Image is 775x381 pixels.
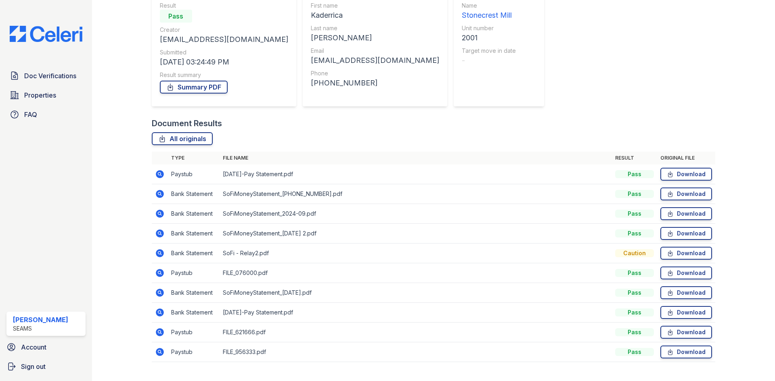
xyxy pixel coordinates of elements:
[220,224,612,244] td: SoFiMoneyStatement_[DATE] 2.pdf
[311,24,439,32] div: Last name
[462,47,516,55] div: Target move in date
[660,247,712,260] a: Download
[612,152,657,164] th: Result
[220,164,612,184] td: [DATE]-Pay Statement.pdf
[160,2,288,10] div: Result
[462,10,516,21] div: Stonecrest Mill
[6,106,86,123] a: FAQ
[24,71,76,81] span: Doc Verifications
[615,308,654,316] div: Pass
[168,224,220,244] td: Bank Statement
[168,164,220,184] td: Paystub
[160,48,288,56] div: Submitted
[660,286,712,299] a: Download
[220,303,612,323] td: [DATE]-Pay Statement.pdf
[168,342,220,362] td: Paystub
[660,346,712,358] a: Download
[160,71,288,79] div: Result summary
[6,68,86,84] a: Doc Verifications
[220,342,612,362] td: FILE_956333.pdf
[152,118,222,129] div: Document Results
[168,263,220,283] td: Paystub
[660,326,712,339] a: Download
[21,362,46,371] span: Sign out
[660,227,712,240] a: Download
[168,323,220,342] td: Paystub
[462,2,516,21] a: Name Stonecrest Mill
[220,283,612,303] td: SoFiMoneyStatement_[DATE].pdf
[13,325,68,333] div: SEAMS
[615,289,654,297] div: Pass
[462,55,516,66] div: -
[168,184,220,204] td: Bank Statement
[615,249,654,257] div: Caution
[220,184,612,204] td: SoFiMoneyStatement_[PHONE_NUMBER].pdf
[24,90,56,100] span: Properties
[615,269,654,277] div: Pass
[615,210,654,218] div: Pass
[3,26,89,42] img: CE_Logo_Blue-a8612792a0a2168367f1c8372b55b34899dd931a85d93a1a3d3e32e68fde9ad4.png
[168,244,220,263] td: Bank Statement
[220,263,612,283] td: FILE_076000.pdf
[311,55,439,66] div: [EMAIL_ADDRESS][DOMAIN_NAME]
[220,204,612,224] td: SoFiMoneyStatement_2024-09.pdf
[168,152,220,164] th: Type
[220,244,612,263] td: SoFi - Relay2.pdf
[3,358,89,375] a: Sign out
[311,69,439,77] div: Phone
[462,2,516,10] div: Name
[462,24,516,32] div: Unit number
[615,229,654,237] div: Pass
[168,303,220,323] td: Bank Statement
[615,328,654,336] div: Pass
[462,32,516,44] div: 2001
[168,204,220,224] td: Bank Statement
[311,32,439,44] div: [PERSON_NAME]
[660,306,712,319] a: Download
[3,339,89,355] a: Account
[168,283,220,303] td: Bank Statement
[160,34,288,45] div: [EMAIL_ADDRESS][DOMAIN_NAME]
[6,87,86,103] a: Properties
[311,47,439,55] div: Email
[615,190,654,198] div: Pass
[220,152,612,164] th: File name
[311,10,439,21] div: Kaderrica
[311,2,439,10] div: First name
[615,170,654,178] div: Pass
[311,77,439,89] div: [PHONE_NUMBER]
[160,26,288,34] div: Creator
[160,56,288,68] div: [DATE] 03:24:49 PM
[160,81,228,94] a: Summary PDF
[660,266,712,279] a: Download
[13,315,68,325] div: [PERSON_NAME]
[657,152,715,164] th: Original file
[24,110,37,119] span: FAQ
[220,323,612,342] td: FILE_621666.pdf
[615,348,654,356] div: Pass
[160,10,192,23] div: Pass
[152,132,213,145] a: All originals
[660,168,712,181] a: Download
[21,342,46,352] span: Account
[660,187,712,200] a: Download
[660,207,712,220] a: Download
